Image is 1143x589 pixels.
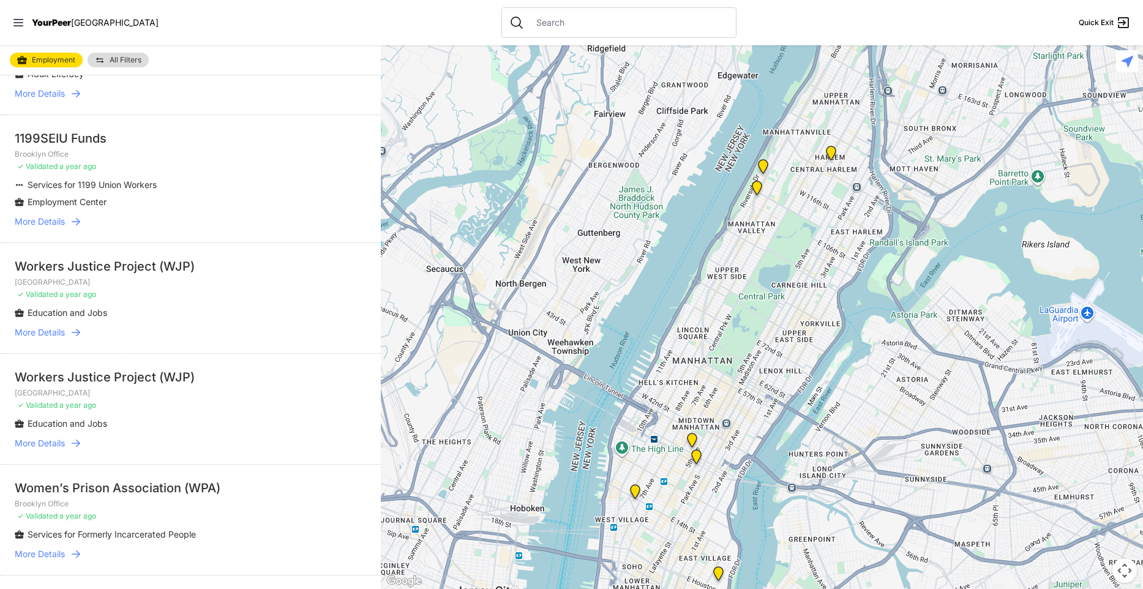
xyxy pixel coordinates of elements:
[628,484,643,504] div: The Center, Main Building
[1079,15,1131,30] a: Quick Exit
[384,573,424,589] img: Google
[15,326,366,339] a: More Details
[823,146,839,165] div: Oberia Dempsey Multi Services Center
[71,17,159,28] span: [GEOGRAPHIC_DATA]
[59,290,96,299] span: a year ago
[15,499,366,509] p: Brooklyn Office
[32,56,75,64] span: Employment
[15,479,366,497] div: Women’s Prison Association (WPA)
[1112,558,1137,583] button: Map camera controls
[15,437,65,449] span: More Details
[32,19,159,26] a: YourPeer[GEOGRAPHIC_DATA]
[28,529,196,539] span: Services for Formerly Incarcerated People
[15,369,366,386] div: Workers Justice Project (WJP)
[32,17,71,28] span: YourPeer
[110,56,141,64] span: All Filters
[17,290,58,299] span: ✓ Validated
[28,179,157,190] span: Services for 1199 Union Workers
[15,130,366,147] div: 1199SEIU Funds
[529,17,729,29] input: Search
[59,511,96,520] span: a year ago
[15,216,366,228] a: More Details
[28,307,107,318] span: Education and Jobs
[15,88,366,100] a: More Details
[15,548,65,560] span: More Details
[384,573,424,589] a: Open this area in Google Maps (opens a new window)
[10,53,83,67] a: Employment
[689,449,704,469] div: Greater New York City
[711,566,726,586] div: Jobs Plus
[15,149,366,159] p: Brooklyn Office
[88,53,149,67] a: All Filters
[15,326,65,339] span: More Details
[28,197,107,207] span: Employment Center
[17,400,58,410] span: ✓ Validated
[15,548,366,560] a: More Details
[59,400,96,410] span: a year ago
[15,258,366,275] div: Workers Justice Project (WJP)
[17,162,58,171] span: ✓ Validated
[15,437,366,449] a: More Details
[17,511,58,520] span: ✓ Validated
[749,181,765,200] div: Clinical Headquarters
[15,277,366,287] p: [GEOGRAPHIC_DATA]
[15,388,366,398] p: [GEOGRAPHIC_DATA]
[28,418,107,429] span: Education and Jobs
[59,162,96,171] span: a year ago
[15,216,65,228] span: More Details
[15,88,65,100] span: More Details
[1079,18,1114,28] span: Quick Exit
